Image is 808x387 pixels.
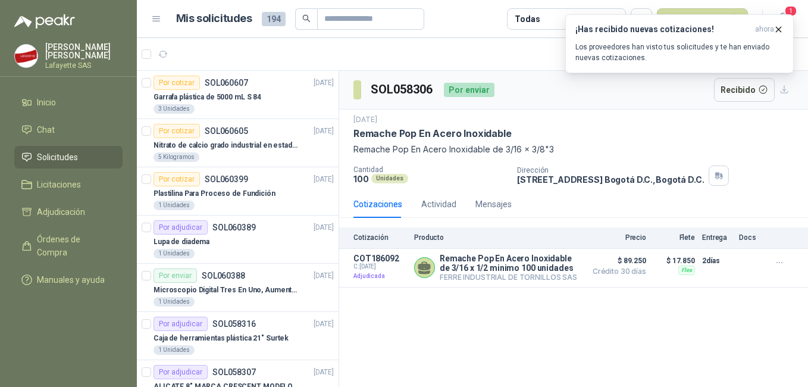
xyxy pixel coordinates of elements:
button: Nueva solicitud [657,8,748,30]
h1: Mis solicitudes [176,10,252,27]
button: 1 [772,8,794,30]
img: Logo peakr [14,14,75,29]
p: [DATE] [314,222,334,233]
p: SOL058316 [212,320,256,328]
div: Por enviar [444,83,494,97]
div: Por cotizar [154,172,200,186]
div: Por enviar [154,269,197,283]
span: Chat [37,123,55,136]
p: Cantidad [353,166,508,174]
p: [DATE] [314,174,334,185]
span: C: [DATE] [353,263,407,270]
div: Unidades [371,174,408,183]
div: 1 Unidades [154,345,195,355]
p: Remache Pop En Acero Inoxidable de 3/16 x 3/8"3 [353,143,794,156]
a: Licitaciones [14,173,123,196]
p: [DATE] [314,367,334,378]
a: Solicitudes [14,146,123,168]
p: Remache Pop En Acero Inoxidable de 3/16 x 1/2 minimo 100 unidades [440,254,580,273]
div: Cotizaciones [353,198,402,211]
a: Por enviarSOL060388[DATE] Microscopio Digital Tres En Uno, Aumento De 1000x1 Unidades [137,264,339,312]
p: Flete [653,233,695,242]
span: 1 [784,5,797,17]
p: 100 [353,174,369,184]
span: search [302,14,311,23]
p: Lafayette SAS [45,62,123,69]
p: [STREET_ADDRESS] Bogotá D.C. , Bogotá D.C. [517,174,704,185]
p: [PERSON_NAME] [PERSON_NAME] [45,43,123,60]
span: Solicitudes [37,151,78,164]
button: ¡Has recibido nuevas cotizaciones!ahora Los proveedores han visto tus solicitudes y te han enviad... [565,14,794,73]
a: Por adjudicarSOL058316[DATE] Caja de herramientas plástica 21" Surtek1 Unidades [137,312,339,360]
a: Por cotizarSOL060605[DATE] Nitrato de calcio grado industrial en estado solido5 Kilogramos [137,119,339,167]
p: [DATE] [314,126,334,137]
span: $ 89.250 [587,254,646,268]
div: 1 Unidades [154,297,195,307]
p: SOL060607 [205,79,248,87]
p: Precio [587,233,646,242]
p: Dirección [517,166,704,174]
p: SOL060605 [205,127,248,135]
span: Crédito 30 días [587,268,646,275]
div: Todas [515,13,540,26]
p: [DATE] [353,114,377,126]
div: Flex [678,266,695,275]
p: SOL060388 [202,271,245,280]
p: SOL060399 [205,175,248,183]
p: Caja de herramientas plástica 21" Surtek [154,333,289,344]
p: Docs [739,233,763,242]
div: Mensajes [475,198,512,211]
p: Cotización [353,233,407,242]
p: [DATE] [314,319,334,330]
div: 3 Unidades [154,104,195,114]
span: Órdenes de Compra [37,233,111,259]
button: Recibido [714,78,775,102]
p: [DATE] [314,270,334,282]
p: Plastilina Para Proceso de Fundición [154,188,275,199]
span: Licitaciones [37,178,81,191]
h3: SOL058306 [371,80,434,99]
p: Lupa de diadema [154,236,209,248]
p: Nitrato de calcio grado industrial en estado solido [154,140,302,151]
p: Microscopio Digital Tres En Uno, Aumento De 1000x [154,285,302,296]
p: Adjudicada [353,270,407,282]
div: 1 Unidades [154,201,195,210]
a: Por cotizarSOL060399[DATE] Plastilina Para Proceso de Fundición1 Unidades [137,167,339,216]
a: Adjudicación [14,201,123,223]
a: Por adjudicarSOL060389[DATE] Lupa de diadema1 Unidades [137,216,339,264]
div: 5 Kilogramos [154,152,199,162]
img: Company Logo [15,45,37,67]
span: ahora [755,24,774,35]
p: FERRE INDUSTRIAL DE TORNILLOS SAS [440,273,580,282]
a: Chat [14,118,123,141]
div: Por cotizar [154,124,200,138]
a: Por cotizarSOL060607[DATE] Garrafa plástica de 5000 mL S 843 Unidades [137,71,339,119]
div: 1 Unidades [154,249,195,258]
div: Por adjudicar [154,220,208,235]
span: Manuales y ayuda [37,273,105,286]
p: Remache Pop En Acero Inoxidable [353,127,511,140]
div: Por adjudicar [154,317,208,331]
p: [DATE] [314,77,334,89]
a: Órdenes de Compra [14,228,123,264]
span: 194 [262,12,286,26]
a: Manuales y ayuda [14,269,123,291]
h3: ¡Has recibido nuevas cotizaciones! [575,24,750,35]
span: Adjudicación [37,205,85,219]
span: Inicio [37,96,56,109]
div: Por cotizar [154,76,200,90]
div: Por adjudicar [154,365,208,379]
div: Actividad [421,198,456,211]
p: 2 días [702,254,732,268]
p: SOL060389 [212,223,256,232]
p: $ 17.850 [653,254,695,268]
a: Inicio [14,91,123,114]
p: Los proveedores han visto tus solicitudes y te han enviado nuevas cotizaciones. [575,42,784,63]
p: Entrega [702,233,732,242]
p: SOL058307 [212,368,256,376]
p: Producto [414,233,580,242]
p: COT186092 [353,254,407,263]
p: Garrafa plástica de 5000 mL S 84 [154,92,261,103]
